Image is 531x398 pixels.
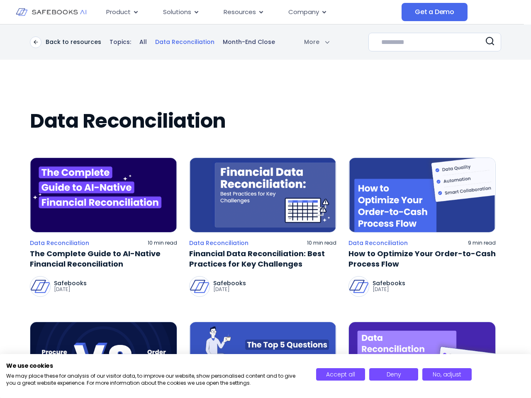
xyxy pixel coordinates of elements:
p: 10 min read [307,240,336,246]
span: Accept all [326,370,355,379]
a: Data Reconciliation [348,239,408,247]
div: More [294,38,329,46]
span: Deny [387,370,401,379]
p: Safebooks [213,280,246,286]
a: How to Optimize Your Order-to-Cash Process Flow [348,248,496,269]
a: Data Reconciliation [30,239,89,247]
img: a blue background with the words how to optimize your order - to - [348,158,496,233]
p: Topics: [110,38,131,46]
p: Back to resources [46,38,101,46]
img: a calendar with the words financial data recondation best practices for key challenges [189,158,336,233]
p: Safebooks [54,280,87,286]
p: 10 min read [148,240,177,246]
button: Adjust cookie preferences [422,368,471,381]
a: Financial Data Reconciliation: Best Practices for Key Challenges [189,248,336,269]
a: Data Reconciliation [155,38,214,46]
span: No, adjust [433,370,461,379]
p: [DATE] [213,286,246,293]
p: We may place these for analysis of our visitor data, to improve our website, show personalised co... [6,373,304,387]
span: Product [106,7,131,17]
a: Back to resources [30,36,101,48]
span: Company [288,7,319,17]
span: Solutions [163,7,191,17]
a: Month-End Close [223,38,275,46]
h2: We use cookies [6,362,304,369]
img: Top_5_Questions_Order_to_Cash [189,322,336,397]
img: Safebooks [349,277,369,296]
a: All [139,38,147,46]
button: Deny all cookies [369,368,418,381]
p: [DATE] [373,286,405,293]
img: Safebooks [30,277,50,296]
img: the complete guide to al - native financial recondition [30,158,177,233]
div: Menu Toggle [100,4,402,20]
p: [DATE] [54,286,87,293]
button: Accept all cookies [316,368,365,381]
h2: Data Reconciliation [30,109,501,133]
p: 9 min read [468,240,496,246]
span: Get a Demo [415,8,454,16]
a: The Complete Guide to AI-Native Financial Reconciliation [30,248,177,269]
img: a blue background with the words procure to pay and the words order to cash [30,322,177,397]
span: Resources [224,7,256,17]
img: Safebooks [190,277,209,296]
a: Get a Demo [402,3,468,21]
a: Data Reconciliation [189,239,248,247]
img: data reconciliation tools key features to consider [348,322,496,397]
p: Safebooks [373,280,405,286]
nav: Menu [100,4,402,20]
